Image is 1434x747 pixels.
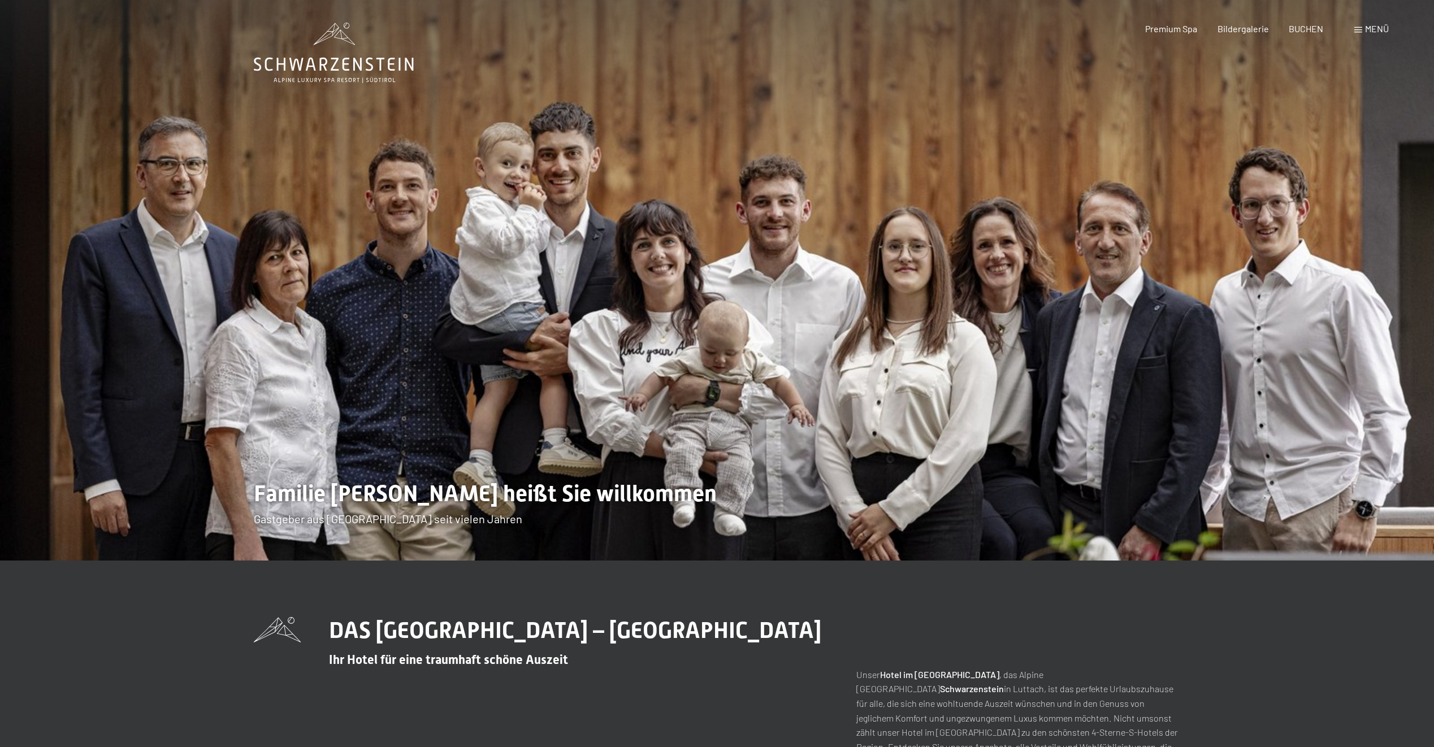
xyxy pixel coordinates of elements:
strong: Schwarzenstein [940,683,1004,694]
span: DAS [GEOGRAPHIC_DATA] – [GEOGRAPHIC_DATA] [329,617,821,644]
a: Bildergalerie [1218,23,1269,34]
span: Gastgeber aus [GEOGRAPHIC_DATA] seit vielen Jahren [254,512,522,525]
strong: Hotel im [GEOGRAPHIC_DATA] [880,669,999,680]
span: Ihr Hotel für eine traumhaft schöne Auszeit [329,653,568,667]
a: Premium Spa [1145,23,1197,34]
span: Familie [PERSON_NAME] heißt Sie willkommen [254,480,717,507]
span: Menü [1365,23,1389,34]
a: BUCHEN [1289,23,1323,34]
